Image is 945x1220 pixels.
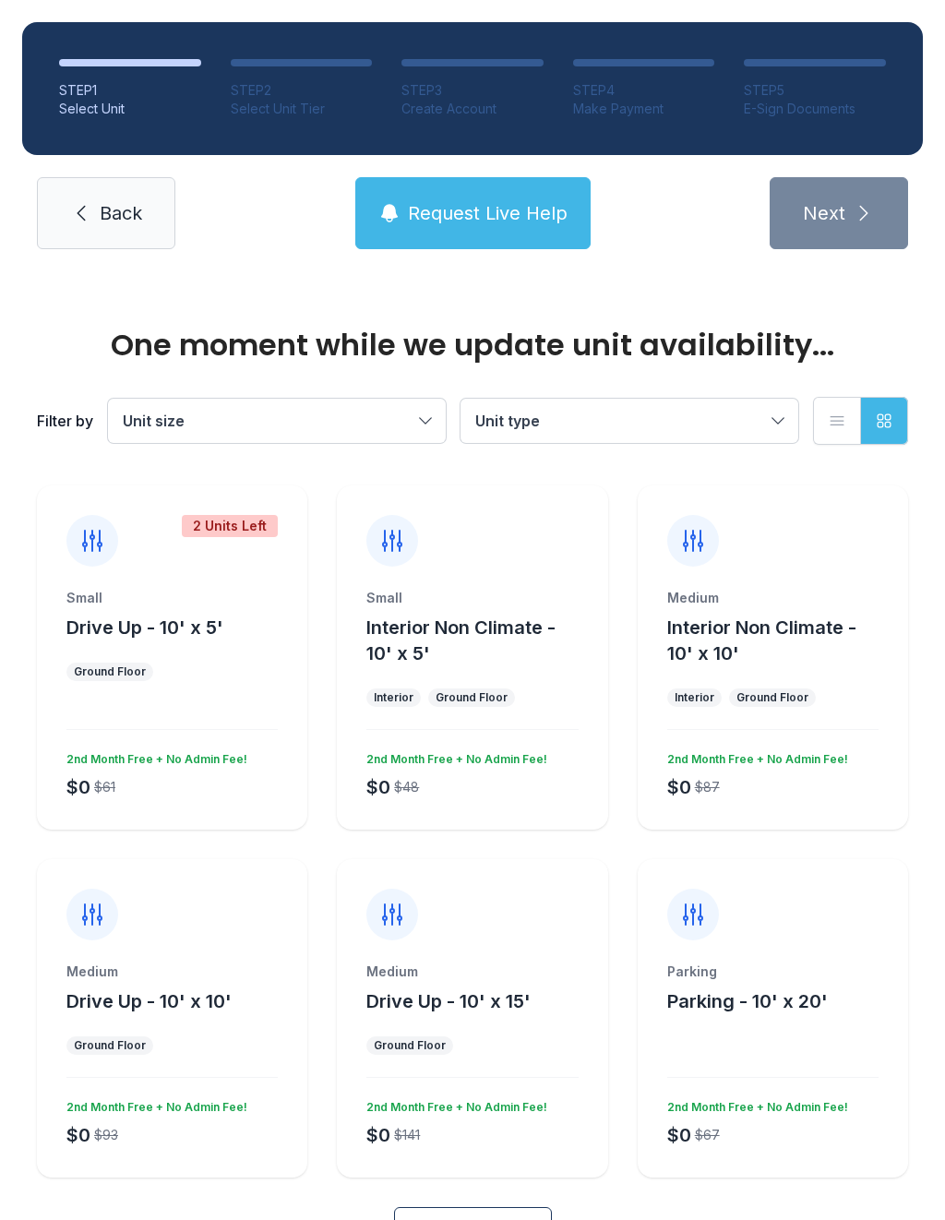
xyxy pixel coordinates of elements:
[394,778,419,796] div: $48
[667,1122,691,1148] div: $0
[66,615,223,640] button: Drive Up - 10' x 5'
[366,774,390,800] div: $0
[573,100,715,118] div: Make Payment
[59,745,247,767] div: 2nd Month Free + No Admin Fee!
[123,412,185,430] span: Unit size
[366,990,531,1012] span: Drive Up - 10' x 15'
[695,778,720,796] div: $87
[736,690,808,705] div: Ground Floor
[59,81,201,100] div: STEP 1
[231,81,373,100] div: STEP 2
[573,81,715,100] div: STEP 4
[66,589,278,607] div: Small
[108,399,446,443] button: Unit size
[436,690,508,705] div: Ground Floor
[744,81,886,100] div: STEP 5
[401,81,544,100] div: STEP 3
[359,1093,547,1115] div: 2nd Month Free + No Admin Fee!
[94,1126,118,1144] div: $93
[182,515,278,537] div: 2 Units Left
[74,1038,146,1053] div: Ground Floor
[366,988,531,1014] button: Drive Up - 10' x 15'
[59,1093,247,1115] div: 2nd Month Free + No Admin Fee!
[675,690,714,705] div: Interior
[366,589,578,607] div: Small
[408,200,568,226] span: Request Live Help
[74,664,146,679] div: Ground Floor
[37,330,908,360] div: One moment while we update unit availability...
[660,745,848,767] div: 2nd Month Free + No Admin Fee!
[66,616,223,639] span: Drive Up - 10' x 5'
[660,1093,848,1115] div: 2nd Month Free + No Admin Fee!
[366,616,556,664] span: Interior Non Climate - 10' x 5'
[66,774,90,800] div: $0
[461,399,798,443] button: Unit type
[374,690,413,705] div: Interior
[94,778,115,796] div: $61
[667,616,856,664] span: Interior Non Climate - 10' x 10'
[366,963,578,981] div: Medium
[695,1126,720,1144] div: $67
[394,1126,420,1144] div: $141
[803,200,845,226] span: Next
[66,988,232,1014] button: Drive Up - 10' x 10'
[66,1122,90,1148] div: $0
[401,100,544,118] div: Create Account
[366,615,600,666] button: Interior Non Climate - 10' x 5'
[667,774,691,800] div: $0
[66,990,232,1012] span: Drive Up - 10' x 10'
[667,589,879,607] div: Medium
[374,1038,446,1053] div: Ground Floor
[66,963,278,981] div: Medium
[37,410,93,432] div: Filter by
[667,615,901,666] button: Interior Non Climate - 10' x 10'
[744,100,886,118] div: E-Sign Documents
[59,100,201,118] div: Select Unit
[366,1122,390,1148] div: $0
[667,988,828,1014] button: Parking - 10' x 20'
[359,745,547,767] div: 2nd Month Free + No Admin Fee!
[100,200,142,226] span: Back
[667,963,879,981] div: Parking
[667,990,828,1012] span: Parking - 10' x 20'
[475,412,540,430] span: Unit type
[231,100,373,118] div: Select Unit Tier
